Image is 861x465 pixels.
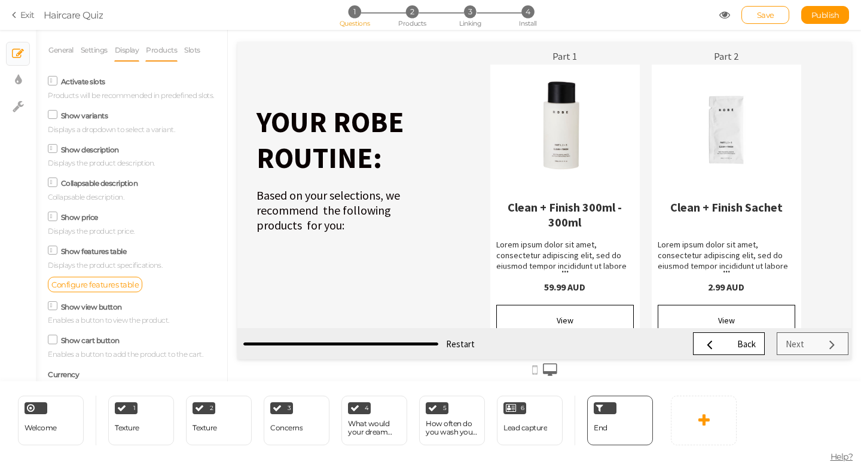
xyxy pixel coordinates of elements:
div: 3 Concerns [264,396,329,445]
span: Configure features table [51,280,139,289]
a: Display [114,39,140,62]
div: 2 Texture [186,396,252,445]
span: 4 [521,5,534,18]
span: Publish [811,10,839,20]
span: Currency [48,370,79,379]
li: 2 Products [384,5,440,18]
div: Back [500,296,518,308]
div: Save [741,6,789,24]
div: 4 What would your dream hair be? [341,396,407,445]
span: End [594,423,607,432]
small: Collapsable description. [48,192,124,203]
div: View [269,273,386,284]
a: General [48,39,74,62]
div: Clean + Finish 300ml - 300ml [259,148,396,197]
span: 2 [210,405,213,411]
span: Products [398,19,426,27]
div: 1 Texture [108,396,174,445]
div: Part 2 [414,6,564,23]
li: 1 Questions [326,5,382,18]
span: Help? [831,451,853,462]
div: View [430,273,548,284]
label: Show variants [61,111,108,120]
div: Clean + Finish Sachet [420,148,558,197]
span: Install [519,19,536,27]
li: 3 Linking [442,5,498,18]
div: Concerns [270,424,303,432]
span: Welcome [25,423,57,432]
span: 4 [365,405,369,411]
div: 2.99 AUD [420,239,558,251]
li: 4 Install [500,5,555,18]
div: 6 Lead capture [497,396,563,445]
div: 5 How often do you wash your hair? [419,396,485,445]
label: Activate slots [61,77,105,86]
label: Show price [61,213,98,222]
span: 5 [443,405,447,411]
button: ... [259,221,396,233]
label: Show view button [61,302,122,311]
div: Lorem ipsum dolor sit amet, consectetur adipiscing elit, sed do eiusmod tempor incididunt ut labo... [420,197,558,273]
small: Displays the product price. [48,226,135,237]
div: Part 1 [253,6,402,23]
a: Products [145,39,178,62]
span: 6 [521,405,524,411]
span: Restart [209,296,237,308]
button: ... [420,221,558,233]
small: Displays the product specifications. [48,260,162,271]
span: 3 [288,405,291,411]
a: Exit [12,9,35,21]
a: Settings [80,39,108,62]
label: Show features table [61,247,127,256]
small: Enables a button to view the product. [48,315,169,326]
strong: YOUR ROBE ROUTINE: [19,62,167,134]
span: 3 [464,5,477,18]
div: Lorem ipsum dolor sit amet, consectetur adipiscing elit, sed do eiusmod tempor incididunt ut labo... [259,197,396,273]
small: Enables a button to add the product to the cart. [48,349,203,360]
label: Show cart button [61,336,120,345]
a: Slots [184,39,201,62]
div: Lead capture [503,424,547,432]
span: 2 [406,5,419,18]
div: What would your dream hair be? [348,420,401,436]
span: Save [757,10,774,20]
small: Displays a dropdown to select a variant. [48,124,175,135]
div: 59.99 AUD [259,239,396,251]
div: How often do you wash your hair? [426,420,478,436]
span: 1 [348,5,361,18]
label: Show description [61,145,119,154]
span: Linking [459,19,481,27]
span: 1 [133,405,136,411]
small: Products will be recommended in predefined slots. [48,90,214,101]
div: Texture [115,424,139,432]
div: Texture [193,424,217,432]
div: End [587,396,653,445]
div: Welcome [18,396,84,445]
label: Collapsable description [61,179,138,188]
small: Displays the product description. [48,158,155,169]
div: Based on your selections, we recommend the following products for you: [19,146,184,191]
span: Questions [340,19,370,27]
div: Haircare Quiz [44,8,103,22]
